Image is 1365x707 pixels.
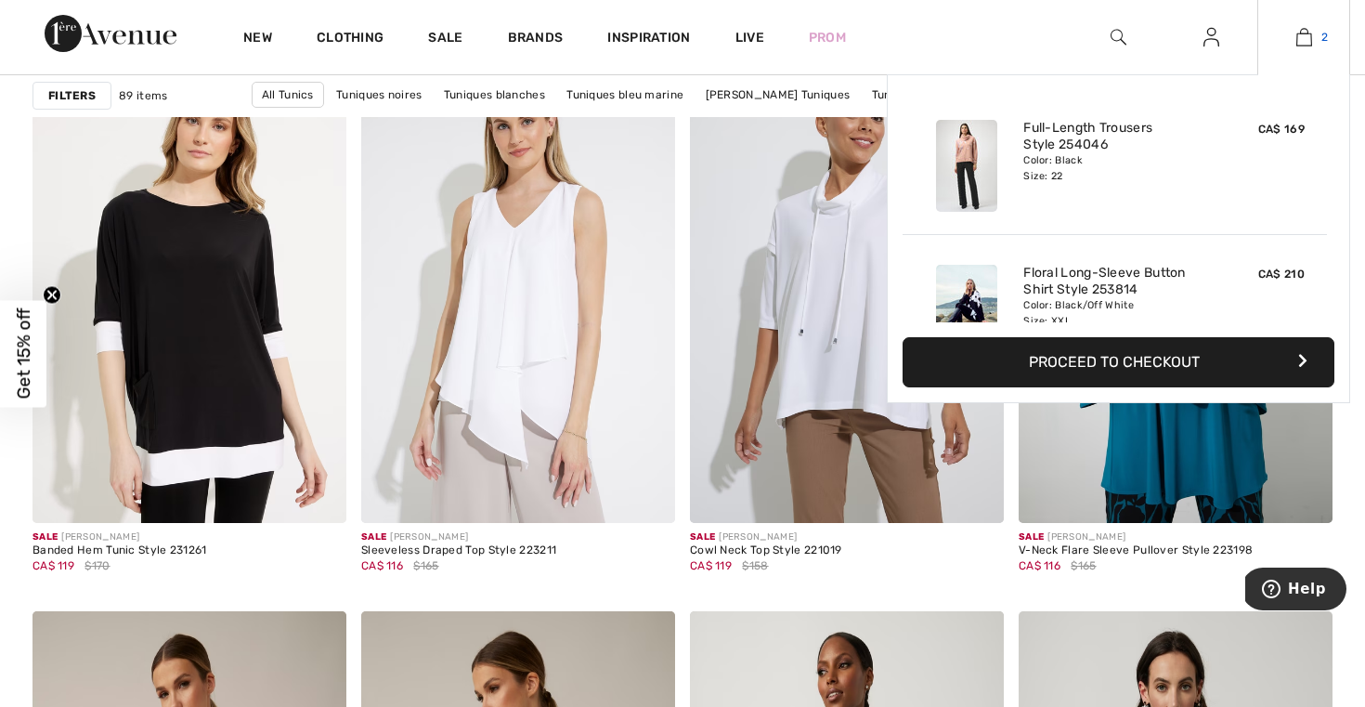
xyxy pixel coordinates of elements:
[936,120,997,212] img: Full-Length Trousers Style 254046
[1019,531,1044,543] span: Sale
[690,531,715,543] span: Sale
[1019,530,1253,544] div: [PERSON_NAME]
[48,87,96,104] strong: Filters
[317,30,383,49] a: Clothing
[1258,123,1305,136] span: CA$ 169
[361,559,403,572] span: CA$ 116
[43,285,61,304] button: Close teaser
[84,557,110,574] span: $170
[1245,568,1346,614] iframe: Opens a widget where you can find more information
[13,308,34,399] span: Get 15% off
[557,83,693,107] a: Tuniques bleu marine
[1023,120,1206,153] a: Full-Length Trousers Style 254046
[1023,298,1206,328] div: Color: Black/Off White Size: XXL
[1019,559,1060,572] span: CA$ 116
[32,530,207,544] div: [PERSON_NAME]
[428,30,462,49] a: Sale
[690,544,842,557] div: Cowl Neck Top Style 221019
[413,557,438,574] span: $165
[863,83,1026,107] a: Tuniques [PERSON_NAME]
[903,337,1334,387] button: Proceed to Checkout
[690,559,732,572] span: CA$ 119
[735,28,764,47] a: Live
[742,557,768,574] span: $158
[327,83,432,107] a: Tuniques noires
[32,544,207,557] div: Banded Hem Tunic Style 231261
[32,52,346,523] img: Banded Hem Tunic Style 231261. Black/Vanilla
[1023,265,1206,298] a: Floral Long-Sleeve Button Shirt Style 253814
[696,83,860,107] a: [PERSON_NAME] Tuniques
[361,544,556,557] div: Sleeveless Draped Top Style 223211
[590,108,704,132] a: Manches courtes
[809,28,846,47] a: Prom
[1258,26,1349,48] a: 2
[1071,557,1096,574] span: $165
[1019,544,1253,557] div: V-Neck Flare Sleeve Pullover Style 223198
[690,530,842,544] div: [PERSON_NAME]
[361,530,556,544] div: [PERSON_NAME]
[1111,26,1126,48] img: search the website
[243,30,272,49] a: New
[1296,26,1312,48] img: My Bag
[252,82,324,108] a: All Tunics
[119,87,167,104] span: 89 items
[936,265,997,357] img: Floral Long-Sleeve Button Shirt Style 253814
[32,531,58,543] span: Sale
[690,52,1004,523] img: Joseph Ribkoff Cowl Neck Top Style 221019. White
[1023,153,1206,183] div: Color: Black Size: 22
[1258,268,1305,281] span: CA$ 210
[435,83,554,107] a: Tuniques blanches
[1203,26,1219,48] img: My Info
[1189,26,1234,49] a: Sign In
[361,531,386,543] span: Sale
[32,559,74,572] span: CA$ 119
[706,108,804,132] a: Sans manches
[607,30,690,49] span: Inspiration
[45,15,176,52] img: 1ère Avenue
[508,30,564,49] a: Brands
[361,52,675,523] img: Joseph Ribkoff Sleeveless Draped Top Style 223211. Vanilla 30
[1321,29,1328,46] span: 2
